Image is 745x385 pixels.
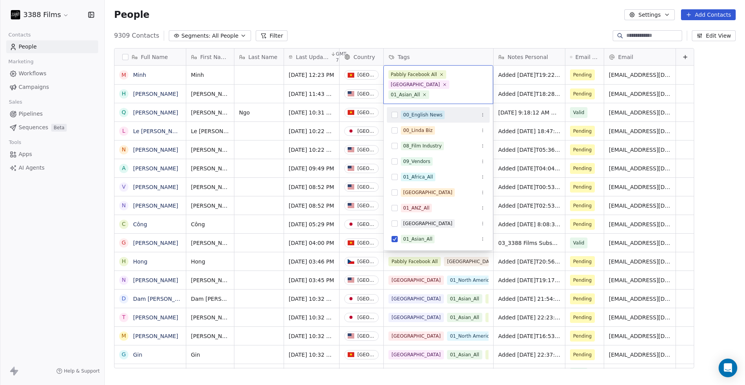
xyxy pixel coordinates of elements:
[391,81,440,88] div: [GEOGRAPHIC_DATA]
[391,91,420,98] div: 01_Asian_All
[403,127,433,134] div: 00_Linda Biz
[403,111,442,118] div: 00_English News
[403,158,430,165] div: 09_Vendors
[391,71,437,78] div: Pabbly Facebook All
[403,205,430,212] div: 01_ANZ_All
[403,142,442,149] div: 08_Film Industry
[403,220,452,227] div: [GEOGRAPHIC_DATA]
[403,173,433,180] div: 01_Africa_All
[403,189,452,196] div: [GEOGRAPHIC_DATA]
[403,236,432,243] div: 01_Asian_All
